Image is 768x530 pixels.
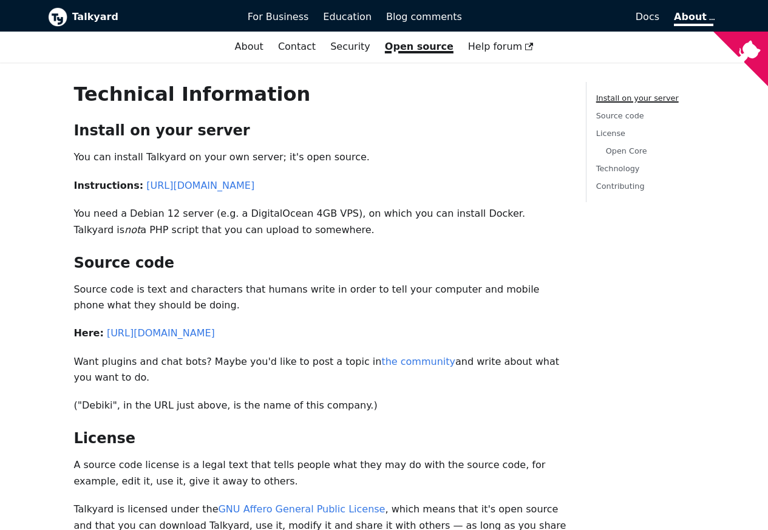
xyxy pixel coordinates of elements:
[379,7,469,27] a: Blog comments
[72,9,231,25] b: Talkyard
[218,503,385,515] a: GNU Affero General Public License
[73,206,566,238] p: You need a Debian 12 server (e.g. a DigitalOcean 4GB VPS), on which you can install Docker. Talky...
[674,11,713,26] a: About
[461,36,541,57] a: Help forum
[386,11,462,22] span: Blog comments
[73,180,143,191] strong: Instructions:
[73,121,566,140] h2: Install on your server
[596,129,625,138] a: License
[73,254,566,272] h2: Source code
[240,7,316,27] a: For Business
[228,36,271,57] a: About
[124,224,140,236] em: not
[73,282,566,314] p: Source code is text and characters that humans write in order to tell your computer and mobile ph...
[48,7,67,27] img: Talkyard logo
[316,7,379,27] a: Education
[323,36,378,57] a: Security
[73,327,103,339] strong: Here:
[146,180,254,191] a: [URL][DOMAIN_NAME]
[596,93,679,103] a: Install on your server
[381,356,455,367] a: the community
[73,398,566,413] p: ("Debiki", in the URL just above, is the name of this company.)
[48,7,231,27] a: Talkyard logoTalkyard
[73,354,566,386] p: Want plugins and chat bots? Maybe you'd like to post a topic in and write about what you want to do.
[596,164,640,173] a: Technology
[248,11,309,22] span: For Business
[606,146,647,155] a: Open Core
[107,327,215,339] a: [URL][DOMAIN_NAME]
[636,11,659,22] span: Docs
[469,7,667,27] a: Docs
[271,36,323,57] a: Contact
[596,111,644,120] a: Source code
[468,41,534,52] span: Help forum
[73,82,566,106] h1: Technical Information
[323,11,372,22] span: Education
[73,457,566,489] p: A source code license is a legal text that tells people what they may do with the source code, fo...
[73,429,566,447] h2: License
[73,149,566,165] p: You can install Talkyard on your own server; it's open source.
[378,36,461,57] a: Open source
[596,182,645,191] a: Contributing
